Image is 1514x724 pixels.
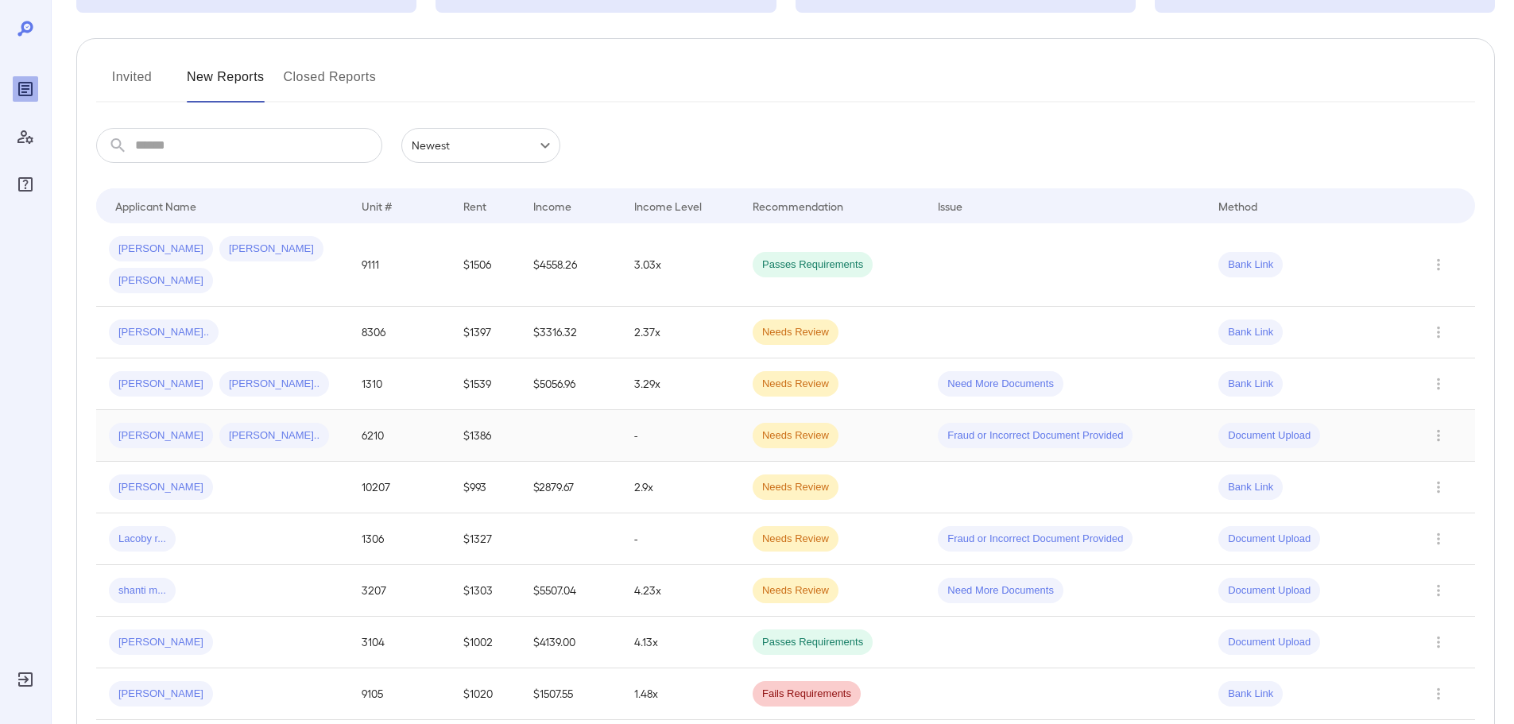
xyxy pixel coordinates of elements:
span: [PERSON_NAME] [109,635,213,650]
div: Income [533,196,571,215]
td: $1386 [451,410,521,462]
td: 8306 [349,307,450,358]
span: [PERSON_NAME].. [219,428,329,443]
td: $3316.32 [521,307,621,358]
td: 6210 [349,410,450,462]
span: Fraud or Incorrect Document Provided [938,532,1133,547]
button: Row Actions [1426,423,1451,448]
div: FAQ [13,172,38,197]
span: Needs Review [753,325,838,340]
td: $5056.96 [521,358,621,410]
div: Reports [13,76,38,102]
button: Invited [96,64,168,103]
span: Bank Link [1218,687,1283,702]
td: 1310 [349,358,450,410]
td: 3.03x [621,223,740,307]
div: Income Level [634,196,702,215]
button: Closed Reports [284,64,377,103]
td: 9105 [349,668,450,720]
span: Passes Requirements [753,257,873,273]
span: Bank Link [1218,325,1283,340]
td: 3207 [349,565,450,617]
button: Row Actions [1426,629,1451,655]
td: 2.9x [621,462,740,513]
div: Unit # [362,196,392,215]
td: 4.23x [621,565,740,617]
span: Need More Documents [938,377,1063,392]
button: New Reports [187,64,265,103]
div: Applicant Name [115,196,196,215]
span: Needs Review [753,583,838,598]
span: [PERSON_NAME] [109,377,213,392]
td: $4139.00 [521,617,621,668]
td: - [621,513,740,565]
td: $4558.26 [521,223,621,307]
td: - [621,410,740,462]
td: $1397 [451,307,521,358]
td: 2.37x [621,307,740,358]
td: 9111 [349,223,450,307]
button: Row Actions [1426,526,1451,552]
span: Document Upload [1218,532,1320,547]
td: $1539 [451,358,521,410]
td: 3104 [349,617,450,668]
button: Row Actions [1426,319,1451,345]
span: Fails Requirements [753,687,861,702]
td: $1507.55 [521,668,621,720]
div: Issue [938,196,963,215]
span: [PERSON_NAME] [109,687,213,702]
td: 3.29x [621,358,740,410]
span: [PERSON_NAME].. [219,377,329,392]
td: $1020 [451,668,521,720]
div: Method [1218,196,1257,215]
div: Recommendation [753,196,843,215]
span: Needs Review [753,377,838,392]
td: 10207 [349,462,450,513]
span: [PERSON_NAME].. [109,325,219,340]
td: $1506 [451,223,521,307]
span: Needs Review [753,532,838,547]
td: 4.13x [621,617,740,668]
div: Log Out [13,667,38,692]
div: Manage Users [13,124,38,149]
button: Row Actions [1426,371,1451,397]
span: Fraud or Incorrect Document Provided [938,428,1133,443]
td: 1306 [349,513,450,565]
div: Rent [463,196,489,215]
span: Document Upload [1218,428,1320,443]
span: [PERSON_NAME] [109,428,213,443]
span: [PERSON_NAME] [109,242,213,257]
span: Bank Link [1218,257,1283,273]
span: Lacoby r... [109,532,176,547]
div: Newest [401,128,560,163]
span: Need More Documents [938,583,1063,598]
button: Row Actions [1426,474,1451,500]
td: $993 [451,462,521,513]
span: Document Upload [1218,635,1320,650]
span: Passes Requirements [753,635,873,650]
td: $2879.67 [521,462,621,513]
td: 1.48x [621,668,740,720]
td: $5507.04 [521,565,621,617]
button: Row Actions [1426,681,1451,707]
button: Row Actions [1426,578,1451,603]
td: $1303 [451,565,521,617]
span: Bank Link [1218,377,1283,392]
button: Row Actions [1426,252,1451,277]
span: [PERSON_NAME] [109,480,213,495]
span: [PERSON_NAME] [109,273,213,288]
span: Needs Review [753,428,838,443]
span: shanti m... [109,583,176,598]
td: $1002 [451,617,521,668]
span: [PERSON_NAME] [219,242,323,257]
span: Document Upload [1218,583,1320,598]
span: Needs Review [753,480,838,495]
span: Bank Link [1218,480,1283,495]
td: $1327 [451,513,521,565]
